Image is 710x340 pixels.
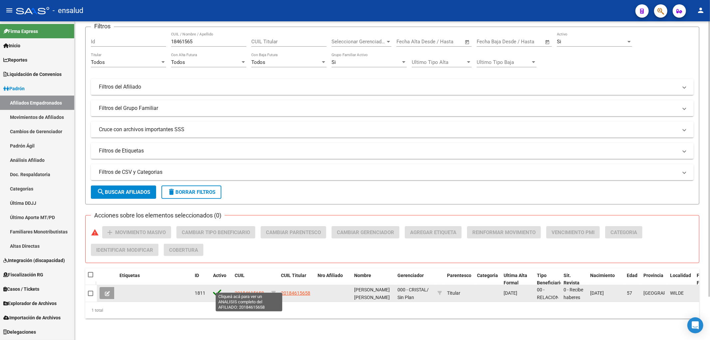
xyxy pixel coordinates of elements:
[3,56,27,64] span: Reportes
[504,289,532,297] div: [DATE]
[53,3,83,18] span: - ensalud
[605,226,642,238] button: Categoria
[3,328,36,336] span: Delegaciones
[667,268,694,290] datatable-header-cell: Localidad
[546,226,600,238] button: Vencimiento PMI
[332,226,399,238] button: Cambiar Gerenciador
[544,38,552,46] button: Open calendar
[588,268,624,290] datatable-header-cell: Nacimiento
[397,273,424,278] span: Gerenciador
[395,268,435,290] datatable-header-cell: Gerenciador
[687,317,703,333] div: Open Intercom Messenger
[3,42,20,49] span: Inicio
[91,185,156,199] button: Buscar Afiliados
[195,290,205,296] span: 1811
[474,268,501,290] datatable-header-cell: Categoria
[315,268,352,290] datatable-header-cell: Nro Afiliado
[192,268,210,290] datatable-header-cell: ID
[85,302,699,319] div: 1 total
[3,300,57,307] span: Explorador de Archivos
[97,189,150,195] span: Buscar Afiliados
[477,59,531,65] span: Ultimo Tipo Baja
[115,229,166,235] span: Movimiento Masivo
[564,287,591,308] span: 0 - Recibe haberes regularmente
[235,290,264,296] span: 20184615658
[164,244,203,256] button: Cobertura
[624,268,641,290] datatable-header-cell: Edad
[627,290,632,296] span: 57
[3,314,61,321] span: Importación de Archivos
[161,185,221,199] button: Borrar Filtros
[213,273,226,278] span: Activo
[3,28,38,35] span: Firma Express
[182,229,250,235] span: Cambiar Tipo Beneficiario
[261,226,326,238] button: Cambiar Parentesco
[99,147,678,155] mat-panel-title: Filtros de Etiquetas
[405,226,462,238] button: Agregar Etiqueta
[590,290,604,296] span: [DATE]
[176,226,255,238] button: Cambiar Tipo Beneficiario
[447,290,460,296] span: Titular
[561,268,588,290] datatable-header-cell: Sit. Revista
[91,22,114,31] h3: Filtros
[281,290,310,296] span: 20184615658
[97,188,105,196] mat-icon: search
[396,39,423,45] input: Fecha inicio
[117,268,192,290] datatable-header-cell: Etiquetas
[447,273,471,278] span: Parentesco
[119,273,140,278] span: Etiquetas
[477,39,504,45] input: Fecha inicio
[3,285,39,293] span: Casos / Tickets
[537,273,563,286] span: Tipo Beneficiario
[410,229,456,235] span: Agregar Etiqueta
[3,271,43,278] span: Fiscalización RG
[91,59,105,65] span: Todos
[352,268,395,290] datatable-header-cell: Nombre
[397,287,427,292] span: 000 - CRISTAL
[91,100,694,116] mat-expansion-panel-header: Filtros del Grupo Familiar
[99,126,678,133] mat-panel-title: Cruce con archivos importantes SSS
[102,226,171,238] button: Movimiento Masivo
[472,229,536,235] span: Reinformar Movimiento
[412,59,466,65] span: Ultimo Tipo Alta
[534,268,561,290] datatable-header-cell: Tipo Beneficiario
[195,273,199,278] span: ID
[91,211,225,220] h3: Acciones sobre los elementos seleccionados (0)
[670,273,691,278] span: Localidad
[564,273,580,286] span: Sit. Revista
[167,189,215,195] span: Borrar Filtros
[169,247,198,253] span: Cobertura
[96,247,153,253] span: Identificar Modificar
[337,229,394,235] span: Cambiar Gerenciador
[251,59,265,65] span: Todos
[278,268,315,290] datatable-header-cell: CUIL Titular
[557,39,561,45] span: Si
[99,169,678,176] mat-panel-title: Filtros de CSV y Categorias
[232,268,269,290] datatable-header-cell: CUIL
[91,228,99,236] mat-icon: warning
[106,228,114,236] mat-icon: add
[332,39,385,45] span: Seleccionar Gerenciador
[501,268,534,290] datatable-header-cell: Ultima Alta Formal
[210,268,232,290] datatable-header-cell: Activo
[643,273,663,278] span: Provincia
[552,229,594,235] span: Vencimiento PMI
[464,38,471,46] button: Open calendar
[332,59,336,65] span: Si
[627,273,637,278] span: Edad
[444,268,474,290] datatable-header-cell: Parentesco
[3,71,62,78] span: Liquidación de Convenios
[697,6,705,14] mat-icon: person
[91,79,694,95] mat-expansion-panel-header: Filtros del Afiliado
[91,122,694,138] mat-expansion-panel-header: Cruce con archivos importantes SSS
[610,229,637,235] span: Categoria
[99,83,678,91] mat-panel-title: Filtros del Afiliado
[167,188,175,196] mat-icon: delete
[318,273,343,278] span: Nro Afiliado
[3,257,65,264] span: Integración (discapacidad)
[477,273,498,278] span: Categoria
[537,287,568,315] span: 00 - RELACION DE DEPENDENCIA
[504,273,527,286] span: Ultima Alta Formal
[266,229,321,235] span: Cambiar Parentesco
[91,143,694,159] mat-expansion-panel-header: Filtros de Etiquetas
